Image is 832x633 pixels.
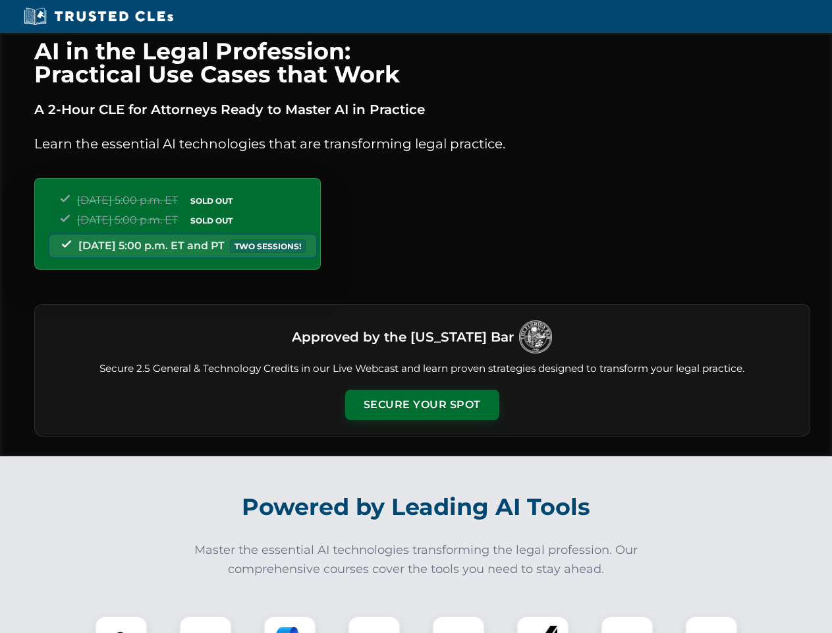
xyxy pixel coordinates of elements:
h3: Approved by the [US_STATE] Bar [292,325,514,349]
span: [DATE] 5:00 p.m. ET [77,214,178,226]
p: Secure 2.5 General & Technology Credits in our Live Webcast and learn proven strategies designed ... [51,361,794,377]
button: Secure Your Spot [345,390,499,420]
img: Logo [519,320,552,353]
p: Master the essential AI technologies transforming the legal profession. Our comprehensive courses... [186,541,647,579]
h2: Powered by Leading AI Tools [51,484,781,530]
p: Learn the essential AI technologies that are transforming legal practice. [34,133,810,154]
img: Trusted CLEs [20,7,177,26]
span: SOLD OUT [186,194,237,208]
h1: AI in the Legal Profession: Practical Use Cases that Work [34,40,810,86]
p: A 2-Hour CLE for Attorneys Ready to Master AI in Practice [34,99,810,120]
span: [DATE] 5:00 p.m. ET [77,194,178,206]
span: SOLD OUT [186,214,237,227]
